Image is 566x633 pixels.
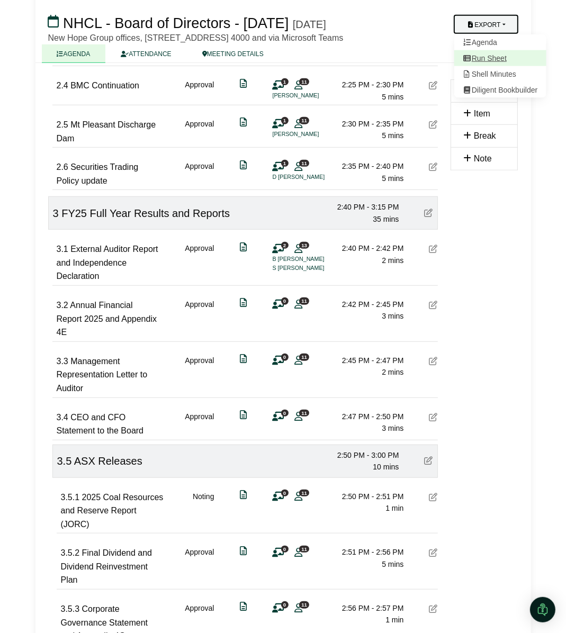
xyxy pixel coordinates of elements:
[281,410,289,417] span: 0
[63,15,289,31] span: NHCL - Board of Directors - [DATE]
[273,264,352,273] li: S [PERSON_NAME]
[57,301,68,310] span: 3.2
[325,449,399,461] div: 2:50 PM - 3:00 PM
[299,546,309,553] span: 11
[281,242,289,249] span: 2
[299,601,309,608] span: 11
[57,357,68,366] span: 3.3
[61,207,230,219] span: FY25 Full Year Results and Reports
[57,120,68,129] span: 2.5
[185,160,214,187] div: Approval
[61,493,164,529] span: 2025 Coal Resources and Reserve Report (JORC)
[325,201,399,213] div: 2:40 PM - 3:15 PM
[57,81,68,90] span: 2.4
[299,160,309,167] span: 11
[330,355,404,366] div: 2:45 PM - 2:47 PM
[330,602,404,614] div: 2:56 PM - 2:57 PM
[281,117,289,124] span: 1
[454,15,518,34] button: Export
[57,301,157,337] span: Annual Financial Report 2025 and Appendix 4E
[57,245,68,254] span: 3.1
[454,66,546,82] a: Shell Minutes
[53,207,59,219] span: 3
[281,546,289,553] span: 0
[382,368,403,376] span: 2 mins
[281,490,289,496] span: 0
[61,548,152,584] span: Final Dividend and Dividend Reinvestment Plan
[57,245,158,281] span: External Auditor Report and Independence Declaration
[185,242,214,283] div: Approval
[57,120,156,143] span: Mt Pleasant Discharge Dam
[74,455,142,467] span: ASX Releases
[382,256,403,265] span: 2 mins
[273,130,352,139] li: [PERSON_NAME]
[105,44,186,63] a: ATTENDANCE
[42,44,106,63] a: AGENDA
[299,78,309,85] span: 11
[299,242,309,249] span: 13
[299,490,309,496] span: 11
[193,491,214,531] div: Noting
[382,93,403,101] span: 5 mins
[57,357,148,393] span: Management Representation Letter to Auditor
[293,18,326,31] div: [DATE]
[330,411,404,422] div: 2:47 PM - 2:50 PM
[61,548,80,557] span: 3.5.2
[385,504,403,512] span: 1 min
[454,50,546,66] a: Run Sheet
[273,255,352,264] li: B [PERSON_NAME]
[330,160,404,172] div: 2:35 PM - 2:40 PM
[382,131,403,140] span: 5 mins
[454,82,546,98] a: Diligent Bookbuilder
[382,174,403,183] span: 5 mins
[373,463,399,471] span: 10 mins
[185,411,214,438] div: Approval
[273,173,352,182] li: D [PERSON_NAME]
[187,44,279,63] a: MEETING DETAILS
[385,616,403,624] span: 1 min
[281,78,289,85] span: 1
[330,118,404,130] div: 2:30 PM - 2:35 PM
[373,215,399,223] span: 35 mins
[474,154,492,163] span: Note
[57,413,68,422] span: 3.4
[299,410,309,417] span: 11
[474,109,490,118] span: Item
[330,491,404,502] div: 2:50 PM - 2:51 PM
[61,604,80,613] span: 3.5.3
[48,33,344,42] span: New Hope Group offices, [STREET_ADDRESS] 4000 and via Microsoft Teams
[281,160,289,167] span: 1
[185,299,214,339] div: Approval
[185,546,214,587] div: Approval
[57,413,144,436] span: CEO and CFO Statement to the Board
[330,546,404,558] div: 2:51 PM - 2:56 PM
[454,34,546,50] a: Agenda
[57,455,72,467] span: 3.5
[330,242,404,254] div: 2:40 PM - 2:42 PM
[382,424,403,432] span: 3 mins
[299,354,309,360] span: 11
[61,493,80,502] span: 3.5.1
[299,297,309,304] span: 11
[330,79,404,91] div: 2:25 PM - 2:30 PM
[185,118,214,145] div: Approval
[281,297,289,304] span: 0
[185,355,214,395] div: Approval
[382,312,403,320] span: 3 mins
[57,162,139,185] span: Securities Trading Policy update
[70,81,139,90] span: BMC Continuation
[57,162,68,171] span: 2.6
[281,601,289,608] span: 0
[299,117,309,124] span: 11
[382,560,403,568] span: 5 mins
[273,91,352,100] li: [PERSON_NAME]
[530,597,555,622] div: Open Intercom Messenger
[185,79,214,103] div: Approval
[474,131,496,140] span: Break
[281,354,289,360] span: 0
[330,299,404,310] div: 2:42 PM - 2:45 PM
